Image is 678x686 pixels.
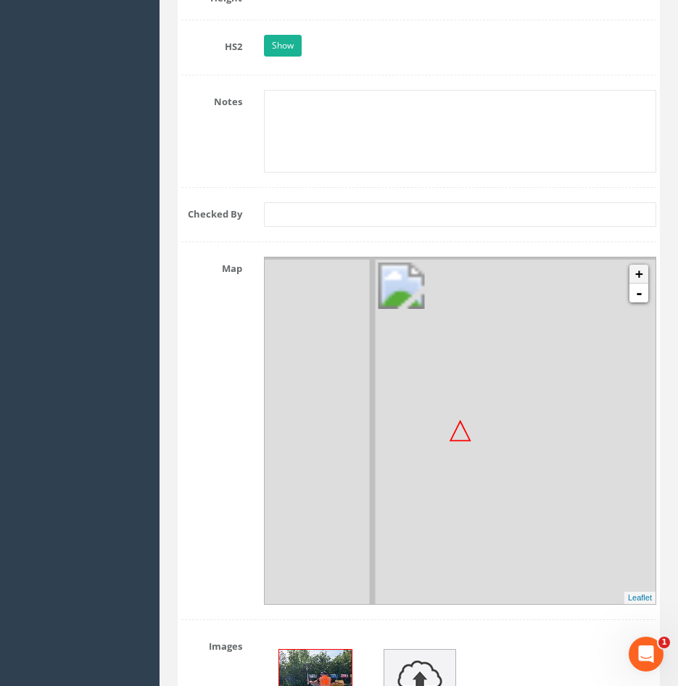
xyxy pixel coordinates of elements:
[170,90,253,109] label: Notes
[170,202,253,221] label: Checked By
[629,284,648,302] a: -
[658,637,670,648] span: 1
[629,637,663,671] iframe: Intercom live chat
[264,35,302,57] a: Show
[170,35,253,54] label: HS2
[629,265,648,284] a: +
[170,635,253,653] label: Images
[170,257,253,276] label: Map
[450,420,471,442] img: map_target.png
[628,593,652,602] a: Leaflet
